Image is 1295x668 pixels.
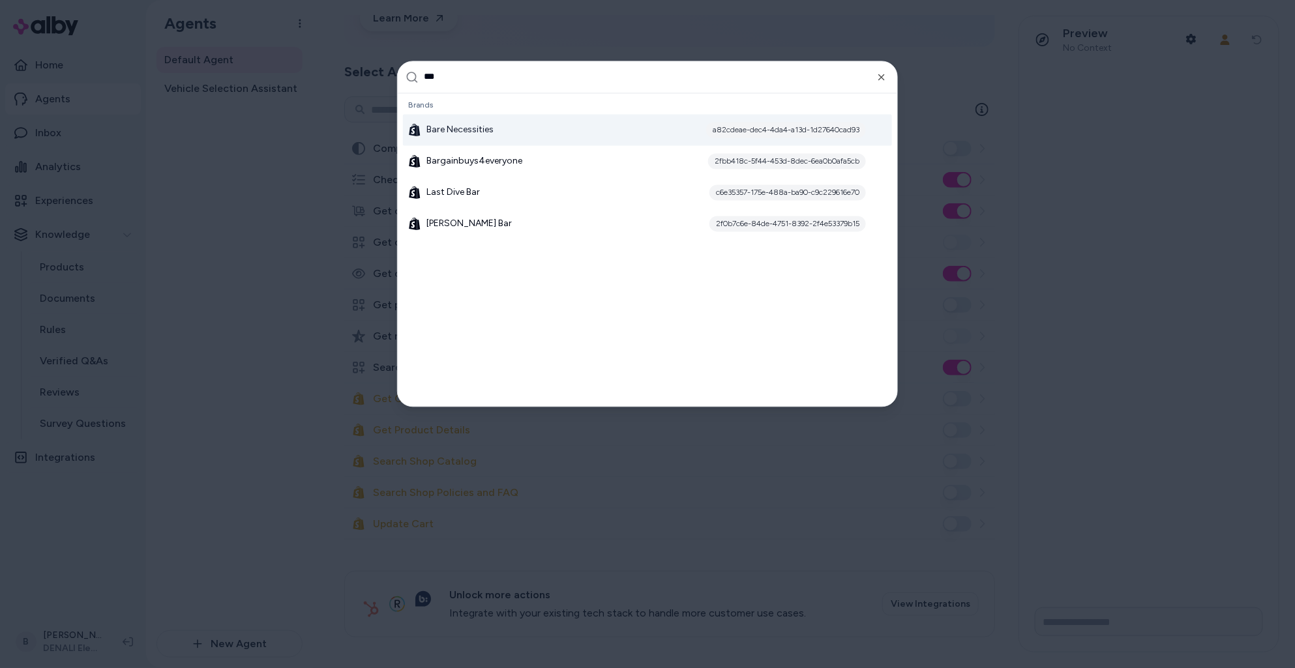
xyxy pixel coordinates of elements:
div: Suggestions [398,93,897,406]
span: Last Dive Bar [426,186,480,199]
span: Bargainbuys4everyone [426,154,522,167]
div: Brands [403,96,892,114]
span: [PERSON_NAME] Bar [426,217,512,230]
div: 2fbb418c-5f44-453d-8dec-6ea0b0afa5cb [708,153,866,169]
div: a82cdeae-dec4-4da4-a13d-1d27640cad93 [706,122,866,138]
span: Bare Necessities [426,123,494,136]
div: c6e35357-175e-488a-ba90-c9c229616e70 [709,184,866,200]
div: 2f0b7c6e-84de-4751-8392-2f4e53379b15 [709,216,866,231]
